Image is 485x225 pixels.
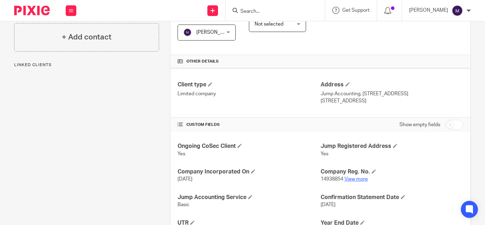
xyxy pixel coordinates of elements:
[321,90,463,97] p: Jump Accounting, [STREET_ADDRESS]
[178,122,320,128] h4: CUSTOM FIELDS
[240,9,304,15] input: Search
[344,177,368,182] a: View more
[196,30,235,35] span: [PERSON_NAME]
[321,151,328,156] span: Yes
[14,6,50,15] img: Pixie
[178,202,190,207] span: Basic
[178,143,320,150] h4: Ongoing CoSec Client
[178,81,320,89] h4: Client type
[178,177,192,182] span: [DATE]
[178,194,320,201] h4: Jump Accounting Service
[178,151,185,156] span: Yes
[452,5,463,16] img: svg%3E
[321,194,463,201] h4: Confirmation Statement Date
[14,62,159,68] p: Linked clients
[178,90,320,97] p: Limited company
[321,97,463,105] p: [STREET_ADDRESS]
[409,7,448,14] p: [PERSON_NAME]
[321,177,343,182] span: 14938854
[399,121,440,128] label: Show empty fields
[321,202,336,207] span: [DATE]
[321,143,463,150] h4: Jump Registered Address
[255,22,283,27] span: Not selected
[342,8,370,13] span: Get Support
[62,32,111,43] h4: + Add contact
[321,168,463,176] h4: Company Reg. No.
[178,168,320,176] h4: Company Incorporated On
[321,81,463,89] h4: Address
[186,59,219,64] span: Other details
[183,28,192,37] img: svg%3E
